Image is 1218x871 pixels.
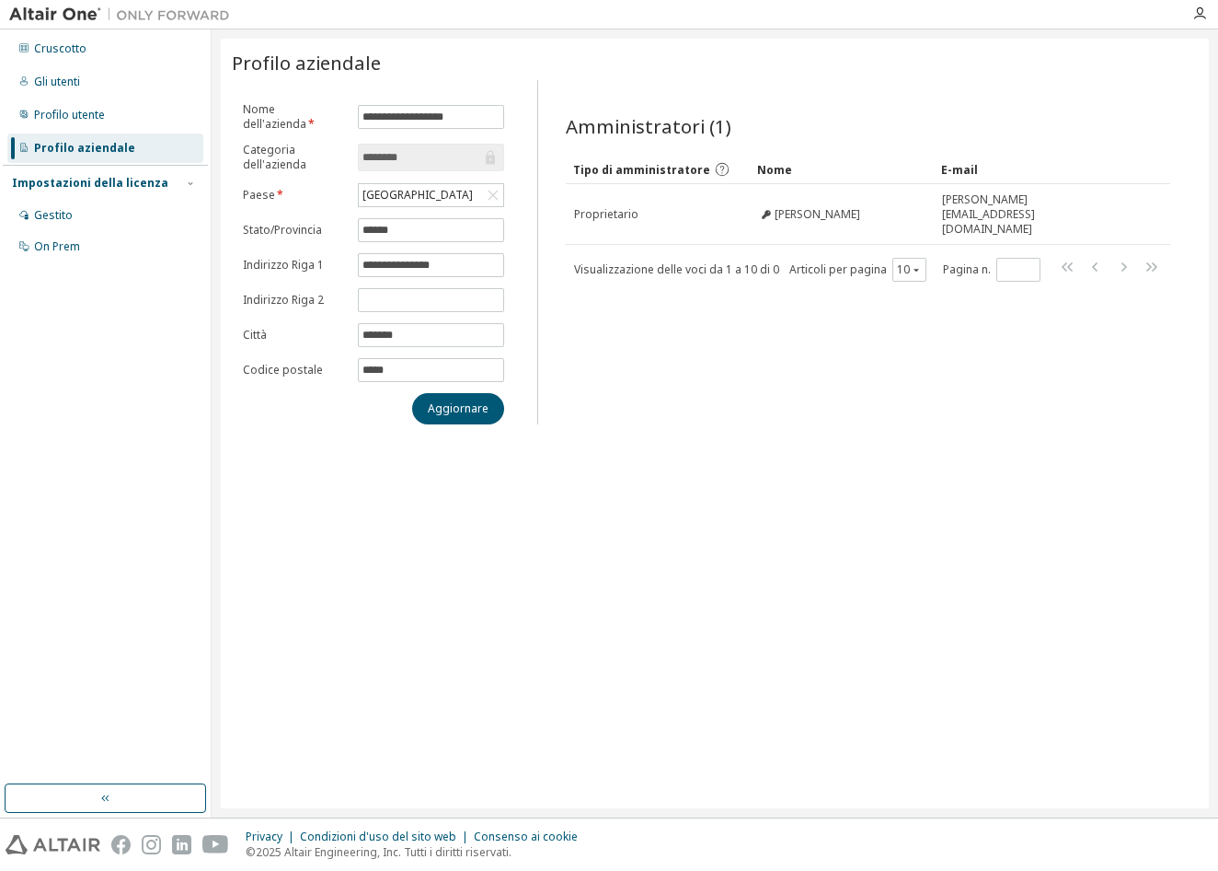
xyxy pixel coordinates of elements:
[34,108,105,122] div: Profilo utente
[34,239,80,254] div: On Prem
[202,835,229,854] img: youtube.svg
[6,835,100,854] img: altair_logo.svg
[412,393,504,424] button: Aggiornare
[942,192,1118,237] span: [PERSON_NAME][EMAIL_ADDRESS][DOMAIN_NAME]
[246,830,300,844] div: Privacy
[12,176,168,191] div: Impostazioni della licenza
[474,830,589,844] div: Consenso ai cookie
[243,328,347,343] label: Città
[9,6,239,24] img: Altair Uno
[243,258,347,273] label: Indirizzo Riga 1
[243,293,347,308] label: Indirizzo Riga 2
[566,113,731,139] span: Amministratori (1)
[34,141,135,156] div: Profilo aziendale
[243,363,347,377] label: Codice postale
[256,844,511,860] font: 2025 Altair Engineering, Inc. Tutti i diritti riservati.
[897,262,910,277] font: 10
[142,835,161,854] img: instagram.svg
[941,155,1119,184] div: E-mail
[243,187,275,203] font: Paese
[243,101,306,132] font: Nome dell'azienda
[775,207,860,222] span: [PERSON_NAME]
[172,835,191,854] img: linkedin.svg
[359,184,502,206] div: [GEOGRAPHIC_DATA]
[574,207,638,222] span: Proprietario
[574,261,779,277] span: Visualizzazione delle voci da 1 a 10 di 0
[34,75,80,89] div: Gli utenti
[243,143,347,172] label: Categoria dell'azienda
[34,208,73,223] div: Gestito
[243,223,347,238] label: Stato/Provincia
[573,162,710,178] span: Tipo di amministratore
[34,41,86,56] div: Cruscotto
[111,835,131,854] img: facebook.svg
[789,262,887,277] font: Articoli per pagina
[943,262,991,277] font: Pagina n.
[300,830,474,844] div: Condizioni d'uso del sito web
[246,844,589,860] p: ©
[232,50,381,75] span: Profilo aziendale
[360,185,476,205] div: [GEOGRAPHIC_DATA]
[757,155,926,184] div: Nome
